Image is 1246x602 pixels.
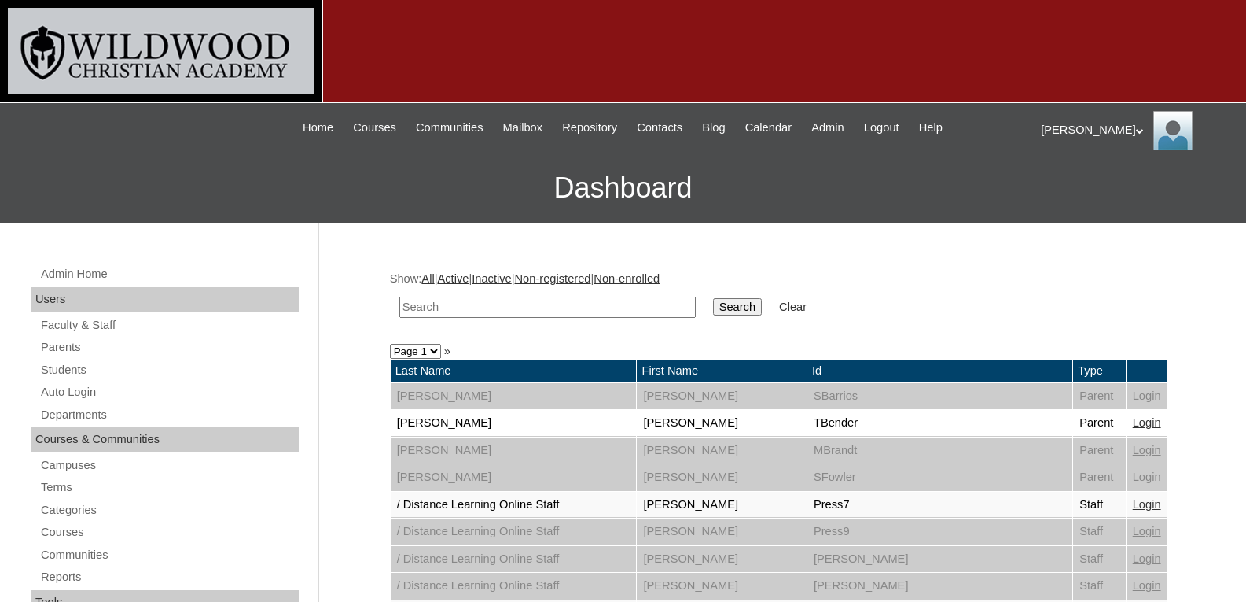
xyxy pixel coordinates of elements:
[713,298,762,316] input: Search
[472,272,512,285] a: Inactive
[554,119,625,137] a: Repository
[31,287,299,312] div: Users
[391,383,637,410] td: [PERSON_NAME]
[345,119,404,137] a: Courses
[1073,383,1126,410] td: Parent
[31,427,299,452] div: Courses & Communities
[637,492,806,519] td: [PERSON_NAME]
[1073,546,1126,573] td: Staff
[637,573,806,600] td: [PERSON_NAME]
[856,119,907,137] a: Logout
[1153,111,1193,150] img: Jill Isaac
[702,119,725,137] span: Blog
[8,8,314,94] img: logo-white.png
[694,119,733,137] a: Blog
[807,573,1072,600] td: [PERSON_NAME]
[1073,410,1126,437] td: Parent
[1133,416,1161,429] a: Login
[295,119,341,137] a: Home
[637,438,806,464] td: [PERSON_NAME]
[421,272,434,285] a: All
[391,546,637,573] td: / Distance Learning Online Staff
[637,410,806,437] td: [PERSON_NAME]
[39,456,299,475] a: Campuses
[1073,573,1126,600] td: Staff
[444,345,450,357] a: »
[39,382,299,402] a: Auto Login
[803,119,852,137] a: Admin
[416,119,483,137] span: Communities
[408,119,491,137] a: Communities
[779,301,807,313] a: Clear
[39,316,299,335] a: Faculty & Staff
[39,545,299,565] a: Communities
[399,297,696,318] input: Search
[391,438,637,464] td: [PERSON_NAME]
[39,500,299,520] a: Categories
[39,567,299,587] a: Reports
[807,519,1072,545] td: Press9
[807,464,1072,491] td: SFowler
[1133,579,1161,592] a: Login
[807,383,1072,410] td: SBarrios
[637,383,806,410] td: [PERSON_NAME]
[391,492,637,519] td: / Distance Learning Online Staff
[391,464,637,491] td: [PERSON_NAME]
[1041,111,1230,150] div: [PERSON_NAME]
[503,119,543,137] span: Mailbox
[495,119,551,137] a: Mailbox
[515,272,591,285] a: Non-registered
[807,410,1072,437] td: TBender
[39,523,299,542] a: Courses
[919,119,943,137] span: Help
[391,573,637,600] td: / Distance Learning Online Staff
[811,119,844,137] span: Admin
[1133,444,1161,456] a: Login
[637,119,682,137] span: Contacts
[1073,492,1126,519] td: Staff
[594,272,660,285] a: Non-enrolled
[745,119,792,137] span: Calendar
[807,492,1072,519] td: Press7
[1133,471,1161,483] a: Login
[437,272,469,285] a: Active
[353,119,396,137] span: Courses
[391,410,637,437] td: [PERSON_NAME]
[39,405,299,425] a: Departments
[39,360,299,380] a: Students
[1073,464,1126,491] td: Parent
[1133,552,1161,565] a: Login
[637,546,806,573] td: [PERSON_NAME]
[562,119,617,137] span: Repository
[8,153,1238,223] h3: Dashboard
[807,438,1072,464] td: MBrandt
[629,119,690,137] a: Contacts
[39,338,299,357] a: Parents
[39,478,299,497] a: Terms
[864,119,899,137] span: Logout
[807,546,1072,573] td: [PERSON_NAME]
[1073,360,1126,382] td: Type
[1133,525,1161,537] a: Login
[390,271,1168,327] div: Show: | | | |
[637,519,806,545] td: [PERSON_NAME]
[1073,438,1126,464] td: Parent
[637,464,806,491] td: [PERSON_NAME]
[911,119,950,137] a: Help
[1073,519,1126,545] td: Staff
[303,119,333,137] span: Home
[807,360,1072,382] td: Id
[391,360,637,382] td: Last Name
[1133,390,1161,402] a: Login
[637,360,806,382] td: First Name
[391,519,637,545] td: / Distance Learning Online Staff
[39,264,299,284] a: Admin Home
[737,119,799,137] a: Calendar
[1133,498,1161,511] a: Login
